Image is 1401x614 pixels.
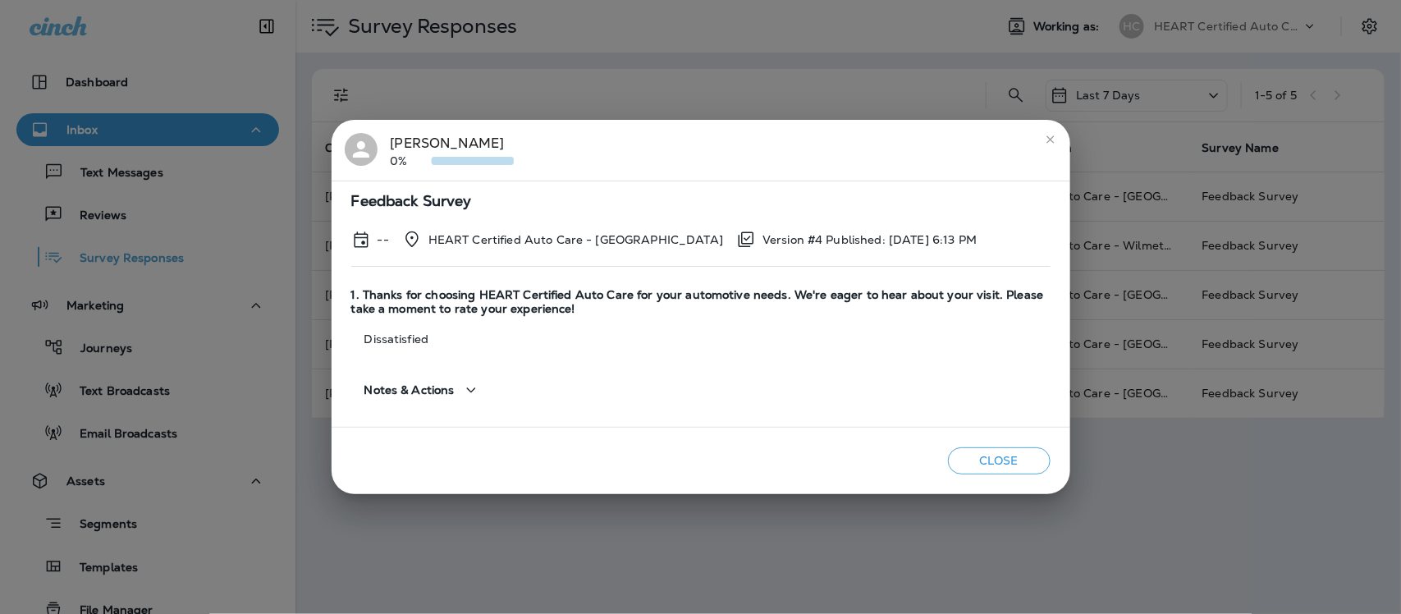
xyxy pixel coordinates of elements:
[351,195,1051,208] span: Feedback Survey
[1037,126,1064,153] button: close
[351,332,1051,346] p: Dissatisfied
[428,233,723,246] p: HEART Certified Auto Care - [GEOGRAPHIC_DATA]
[378,233,389,246] p: --
[364,383,455,397] span: Notes & Actions
[391,133,514,167] div: [PERSON_NAME]
[351,367,494,414] button: Notes & Actions
[391,154,432,167] p: 0%
[948,447,1051,474] button: Close
[351,288,1051,316] span: 1. Thanks for choosing HEART Certified Auto Care for your automotive needs. We're eager to hear a...
[762,233,977,246] p: Version #4 Published: [DATE] 6:13 PM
